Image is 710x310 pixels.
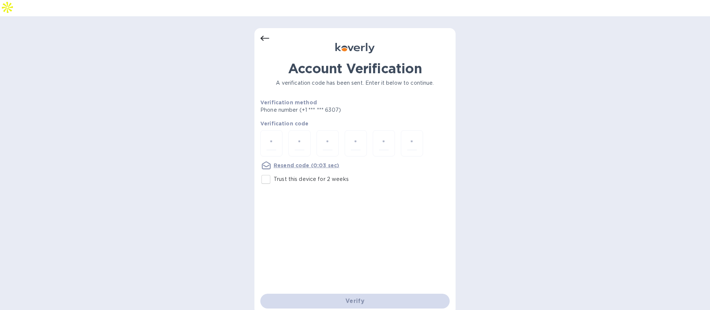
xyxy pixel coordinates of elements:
h1: Account Verification [260,61,450,76]
u: Resend code (0:03 sec) [274,162,339,168]
p: Verification code [260,120,450,127]
b: Verification method [260,100,317,105]
p: A verification code has been sent. Enter it below to continue. [260,79,450,87]
p: Phone number (+1 *** *** 6307) [260,106,398,114]
p: Trust this device for 2 weeks [274,175,349,183]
